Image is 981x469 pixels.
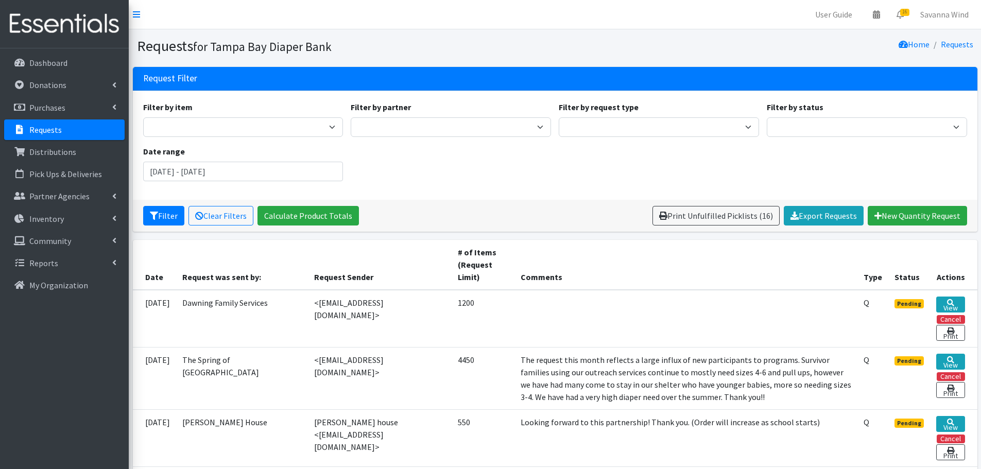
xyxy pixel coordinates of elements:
a: Donations [4,75,125,95]
span: Pending [894,419,924,428]
th: Status [888,240,930,290]
small: for Tampa Bay Diaper Bank [193,39,332,54]
label: Filter by partner [351,101,411,113]
a: View [936,297,965,312]
a: Pick Ups & Deliveries [4,164,125,184]
p: Reports [29,258,58,268]
td: <[EMAIL_ADDRESS][DOMAIN_NAME]> [308,347,452,409]
label: Filter by request type [559,101,639,113]
th: Actions [930,240,977,290]
td: Looking forward to this partnership! Thank you. (Order will increase as school starts) [514,409,858,466]
td: <[EMAIL_ADDRESS][DOMAIN_NAME]> [308,290,452,348]
a: User Guide [807,4,860,25]
a: New Quantity Request [868,206,967,225]
a: Reports [4,253,125,273]
a: Partner Agencies [4,186,125,206]
th: Date [133,240,176,290]
img: HumanEssentials [4,7,125,41]
td: 1200 [452,290,514,348]
label: Filter by item [143,101,193,113]
a: Print [936,382,965,398]
p: Pick Ups & Deliveries [29,169,102,179]
a: View [936,354,965,370]
a: Export Requests [784,206,864,225]
a: Community [4,231,125,251]
a: Distributions [4,142,125,162]
p: Purchases [29,102,65,113]
td: 4450 [452,347,514,409]
label: Filter by status [767,101,823,113]
a: Inventory [4,209,125,229]
button: Cancel [937,315,965,324]
button: Cancel [937,435,965,443]
p: Inventory [29,214,64,224]
span: 16 [900,9,909,16]
abbr: Quantity [864,298,869,308]
th: Comments [514,240,858,290]
button: Cancel [937,372,965,381]
abbr: Quantity [864,417,869,427]
a: My Organization [4,275,125,296]
td: The request this month reflects a large influx of new participants to programs. Survivor families... [514,347,858,409]
input: January 1, 2011 - December 31, 2011 [143,162,343,181]
td: 550 [452,409,514,466]
span: Pending [894,356,924,366]
p: Requests [29,125,62,135]
th: # of Items (Request Limit) [452,240,514,290]
h1: Requests [137,37,552,55]
td: Dawning Family Services [176,290,308,348]
a: Savanna Wind [912,4,977,25]
span: Pending [894,299,924,308]
a: Print Unfulfilled Picklists (16) [652,206,780,225]
a: 16 [888,4,912,25]
a: Home [899,39,930,49]
abbr: Quantity [864,355,869,365]
a: Purchases [4,97,125,118]
a: Print [936,444,965,460]
a: View [936,416,965,432]
p: Donations [29,80,66,90]
p: My Organization [29,280,88,290]
th: Request was sent by: [176,240,308,290]
a: Clear Filters [188,206,253,225]
a: Calculate Product Totals [257,206,359,225]
td: [DATE] [133,347,176,409]
a: Requests [941,39,973,49]
p: Dashboard [29,58,67,68]
th: Request Sender [308,240,452,290]
p: Partner Agencies [29,191,90,201]
h3: Request Filter [143,73,197,84]
td: [PERSON_NAME] House [176,409,308,466]
button: Filter [143,206,184,225]
th: Type [857,240,888,290]
a: Requests [4,119,125,140]
label: Date range [143,145,185,158]
a: Print [936,325,965,341]
a: Dashboard [4,53,125,73]
td: [PERSON_NAME] house <[EMAIL_ADDRESS][DOMAIN_NAME]> [308,409,452,466]
p: Distributions [29,147,76,157]
td: [DATE] [133,409,176,466]
p: Community [29,236,71,246]
td: [DATE] [133,290,176,348]
td: The Spring of [GEOGRAPHIC_DATA] [176,347,308,409]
